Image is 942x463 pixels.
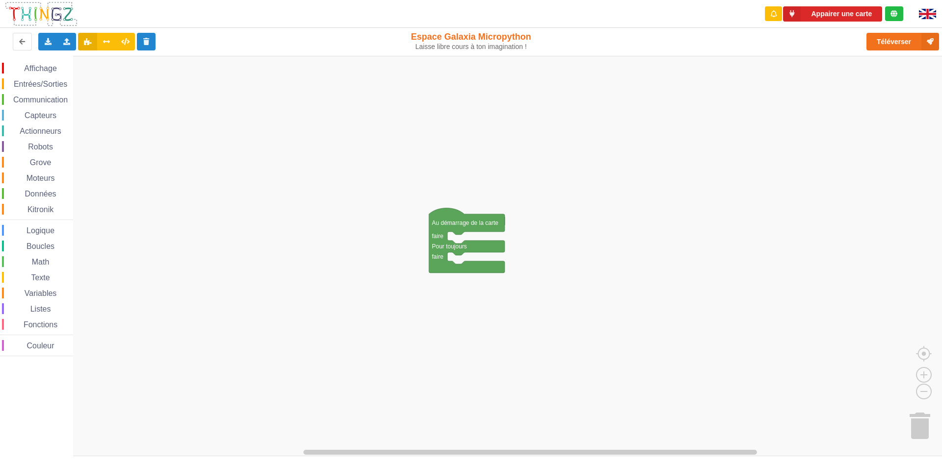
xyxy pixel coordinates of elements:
[29,273,51,282] span: Texte
[432,233,444,240] text: faire
[18,127,63,135] span: Actionneurs
[432,219,498,226] text: Au démarrage de la carte
[23,289,58,297] span: Variables
[12,96,69,104] span: Communication
[12,80,69,88] span: Entrées/Sorties
[432,243,467,250] text: Pour toujours
[783,6,882,22] button: Appairer une carte
[25,242,56,250] span: Boucles
[919,9,936,19] img: gb.png
[389,31,553,51] div: Espace Galaxia Micropython
[30,258,51,266] span: Math
[25,174,56,182] span: Moteurs
[25,226,56,235] span: Logique
[26,205,55,214] span: Kitronik
[432,253,444,260] text: faire
[22,320,59,329] span: Fonctions
[29,305,52,313] span: Listes
[28,158,53,167] span: Grove
[4,1,78,27] img: thingz_logo.png
[866,33,939,50] button: Téléverser
[885,6,903,21] div: Tu es connecté au serveur de création de Thingz
[24,190,58,198] span: Données
[389,43,553,51] div: Laisse libre cours à ton imagination !
[23,64,58,73] span: Affichage
[26,341,56,350] span: Couleur
[23,111,58,120] span: Capteurs
[26,143,54,151] span: Robots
